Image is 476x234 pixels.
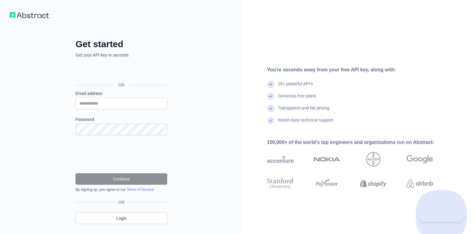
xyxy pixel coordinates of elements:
img: nokia [314,152,340,167]
span: OR [113,82,129,88]
p: Get your API key in seconds [75,52,167,58]
img: shopify [360,177,387,190]
div: By signing up, you agree to our . [75,187,167,192]
span: OR [116,199,127,205]
div: Generous free plans [278,93,316,105]
img: google [407,152,433,167]
label: Password [75,116,167,122]
img: bayer [366,152,381,167]
img: payoneer [314,177,340,190]
h2: Get started [75,39,167,50]
iframe: Toggle Customer Support [418,209,464,222]
label: Email address [75,90,167,96]
img: check mark [267,81,274,88]
img: check mark [267,93,274,100]
a: Login [75,213,167,224]
img: check mark [267,105,274,112]
div: 100,000+ of the world's top engineers and organizations run on Abstract: [267,139,452,146]
img: check mark [267,117,274,124]
div: World-class technical support [278,117,333,129]
div: You're seconds away from your free API key, along with: [267,66,452,73]
img: stanford university [267,177,294,190]
a: Terms of Service [126,187,153,192]
button: Continue [75,173,167,185]
iframe: reCAPTCHA [75,142,167,166]
iframe: Sign in with Google Button [72,65,169,78]
div: 15+ powerful API's [278,81,313,93]
div: Transparent and fair pricing [278,105,330,117]
img: Workflow [10,12,49,18]
img: accenture [267,152,294,167]
img: airbnb [407,177,433,190]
